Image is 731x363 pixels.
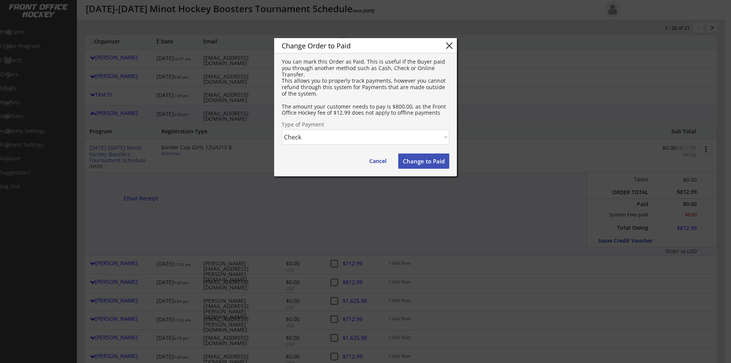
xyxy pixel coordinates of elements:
[398,154,449,169] button: Change to Paid
[444,40,455,51] button: close
[282,42,432,49] div: Change Order to Paid
[282,122,449,127] div: Type of Payment
[282,59,449,116] div: You can mark this Order as Paid. This is useful if the Buyer paid you through another method such...
[362,154,394,169] button: Cancel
